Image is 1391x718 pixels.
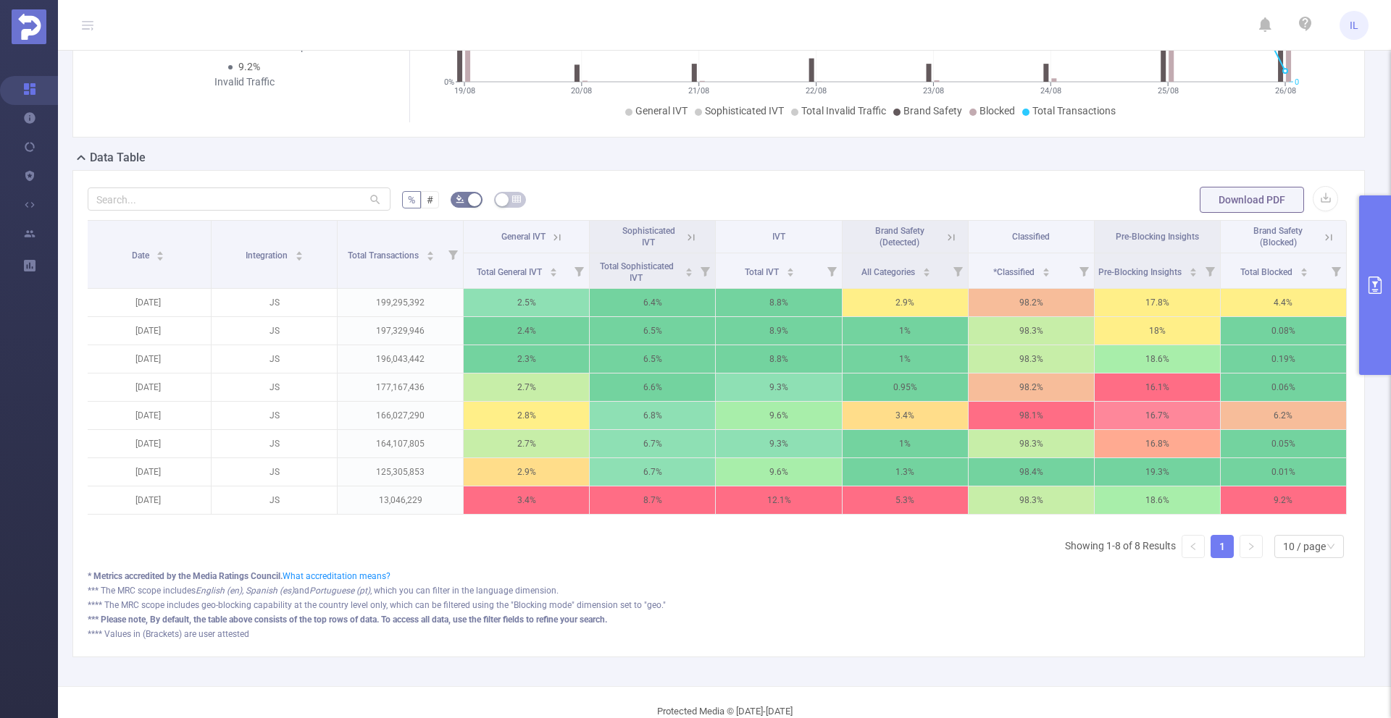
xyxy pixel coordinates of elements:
p: 6.6% [590,373,715,401]
span: Pre-Blocking Insights [1116,232,1199,242]
i: icon: caret-up [922,266,930,270]
p: JS [212,317,337,345]
i: icon: caret-down [922,271,930,275]
p: 6.5% [590,317,715,345]
span: # [427,194,433,206]
p: JS [212,373,337,401]
div: Sort [922,266,931,274]
p: JS [212,402,337,429]
span: Total General IVT [477,267,544,277]
i: icon: caret-up [1190,266,1198,270]
i: icon: bg-colors [456,195,464,203]
i: icon: caret-down [685,271,693,275]
span: Brand Safety (Blocked) [1253,226,1303,248]
p: 98.4% [969,458,1094,486]
i: icon: caret-up [1043,266,1050,270]
li: Showing 1-8 of 8 Results [1065,535,1176,558]
p: 2.3% [464,345,589,373]
tspan: 0% [444,77,454,87]
i: icon: caret-down [427,255,435,259]
i: icon: caret-down [550,271,558,275]
div: Sort [685,266,693,274]
span: All Categories [861,267,917,277]
p: 3.4% [843,402,968,429]
p: 1% [843,430,968,457]
span: Total Transactions [1032,105,1116,117]
span: 9.2% [238,61,260,72]
i: icon: caret-down [1043,271,1050,275]
div: **** The MRC scope includes geo-blocking capability at the country level only, which can be filte... [88,599,1350,612]
p: 2.4% [464,317,589,345]
p: 18.6% [1095,345,1220,373]
div: Sort [786,266,795,274]
i: icon: caret-up [295,249,303,253]
i: icon: caret-down [156,255,164,259]
i: English (en), Spanish (es) [196,586,294,596]
p: 98.3% [969,345,1094,373]
span: Total Sophisticated IVT [600,261,674,283]
span: Pre-Blocking Insights [1098,267,1184,277]
tspan: 19/08 [454,86,475,96]
p: 9.6% [716,458,841,486]
span: IL [1350,11,1358,40]
i: Filter menu [1074,253,1094,288]
p: JS [212,458,337,486]
p: 4.4% [1221,289,1346,316]
tspan: 21/08 [688,86,709,96]
tspan: 26/08 [1274,86,1295,96]
p: 197,329,946 [338,317,463,345]
i: icon: caret-up [685,266,693,270]
p: 8.8% [716,345,841,373]
p: 98.3% [969,486,1094,514]
p: 177,167,436 [338,373,463,401]
h2: Data Table [90,149,146,166]
p: JS [212,430,337,457]
p: 18.6% [1095,486,1220,514]
i: icon: caret-up [427,249,435,253]
p: 9.3% [716,373,841,401]
span: General IVT [635,105,688,117]
i: Filter menu [695,253,715,288]
i: icon: down [1327,542,1335,552]
span: Classified [1012,232,1050,242]
p: 125,305,853 [338,458,463,486]
p: 6.2% [1221,402,1346,429]
p: 8.8% [716,289,841,316]
p: 16.1% [1095,373,1220,401]
p: 2.8% [464,402,589,429]
p: 9.2% [1221,486,1346,514]
p: 0.01% [1221,458,1346,486]
p: 2.9% [843,289,968,316]
p: 16.8% [1095,430,1220,457]
p: [DATE] [85,430,211,457]
span: Sophisticated IVT [622,226,675,248]
p: 6.7% [590,430,715,457]
input: Search... [88,187,390,211]
img: Protected Media [12,9,46,44]
p: 2.5% [464,289,589,316]
a: What accreditation means? [283,571,390,581]
p: 164,107,805 [338,430,463,457]
i: icon: right [1247,542,1256,551]
li: Next Page [1240,535,1263,558]
p: JS [212,289,337,316]
p: 0.19% [1221,345,1346,373]
button: Download PDF [1200,187,1304,213]
i: Portuguese (pt) [309,586,370,596]
p: 2.7% [464,373,589,401]
tspan: 25/08 [1157,86,1178,96]
p: 2.7% [464,430,589,457]
div: *** Please note, By default, the table above consists of the top rows of data. To access all data... [88,613,1350,626]
span: % [408,194,415,206]
span: Integration [246,250,290,261]
p: 6.7% [590,458,715,486]
tspan: 23/08 [922,86,943,96]
div: Sort [295,249,304,258]
span: Total IVT [745,267,781,277]
p: 98.1% [969,402,1094,429]
p: 98.2% [969,373,1094,401]
tspan: 0 [1295,77,1299,87]
div: Sort [1042,266,1050,274]
span: Total Transactions [348,250,421,261]
p: [DATE] [85,458,211,486]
